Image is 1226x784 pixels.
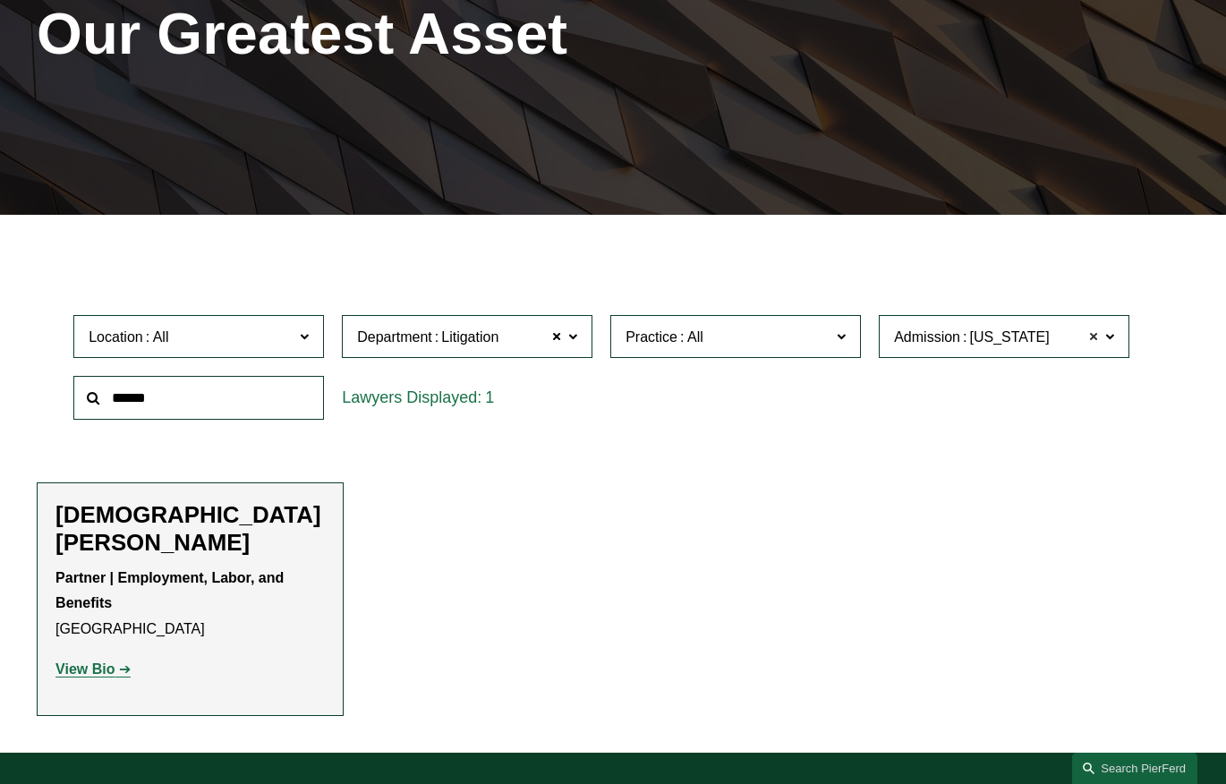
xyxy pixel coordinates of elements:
[485,388,494,406] span: 1
[894,329,960,345] span: Admission
[89,329,143,345] span: Location
[626,329,677,345] span: Practice
[357,329,432,345] span: Department
[441,326,498,349] span: Litigation
[55,661,115,677] strong: View Bio
[969,326,1049,349] span: [US_STATE]
[55,570,288,611] strong: Partner | Employment, Labor, and Benefits
[55,501,325,558] h2: [DEMOGRAPHIC_DATA][PERSON_NAME]
[55,661,131,677] a: View Bio
[1072,753,1197,784] a: Search this site
[37,1,805,68] h1: Our Greatest Asset
[55,566,325,643] p: [GEOGRAPHIC_DATA]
